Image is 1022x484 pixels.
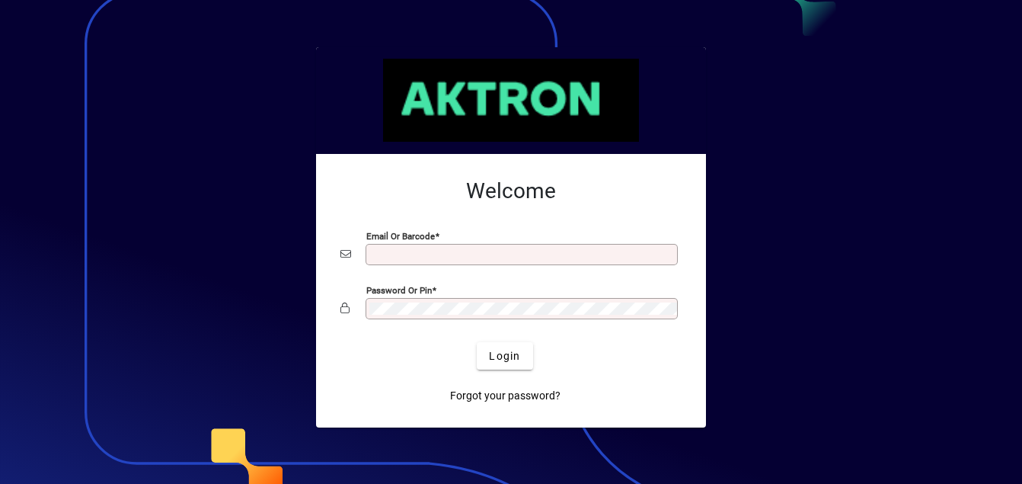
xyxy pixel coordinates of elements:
a: Forgot your password? [444,382,567,409]
button: Login [477,342,532,370]
mat-label: Email or Barcode [366,231,435,242]
mat-label: Password or Pin [366,285,432,296]
span: Forgot your password? [450,388,561,404]
h2: Welcome [340,178,682,204]
span: Login [489,348,520,364]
